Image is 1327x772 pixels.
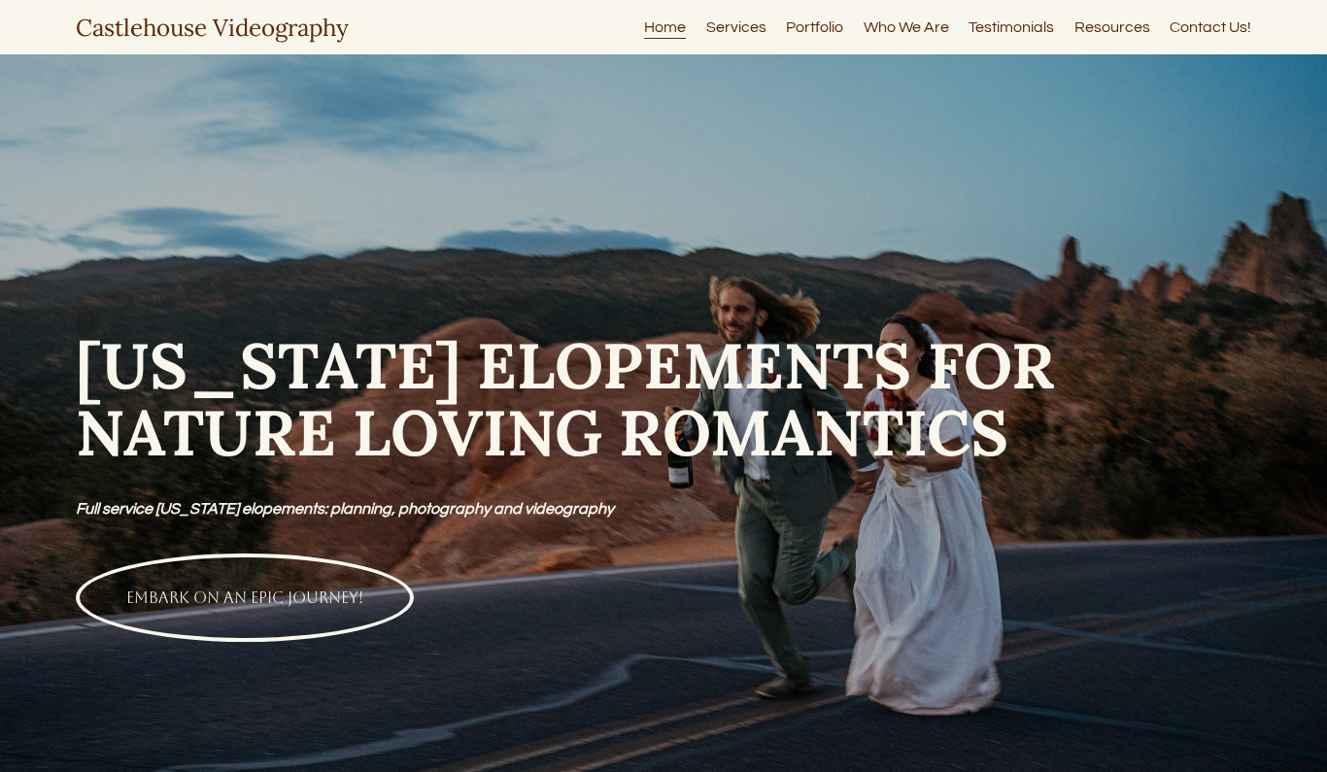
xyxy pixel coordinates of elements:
a: Castlehouse Videography [76,13,349,43]
a: Resources [1074,15,1150,41]
a: Testimonials [969,15,1054,41]
a: Services [706,15,766,41]
a: Home [644,15,686,41]
em: Full service [US_STATE] elopements: planning, photography and videography [76,501,614,517]
a: EMBARK ON AN EPIC JOURNEY! [76,554,414,642]
a: Portfolio [786,15,843,41]
strong: [US_STATE] ELOPEMENTS FOR NATURE LOVING ROMANTICS [76,324,1072,473]
a: Contact Us! [1170,15,1251,41]
a: Who We Are [864,15,949,41]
